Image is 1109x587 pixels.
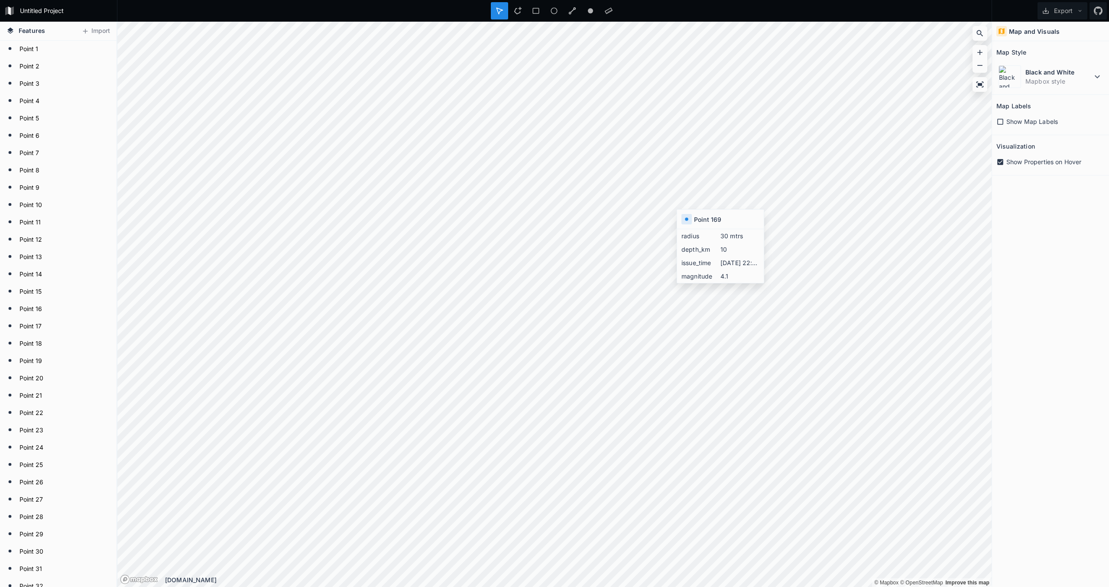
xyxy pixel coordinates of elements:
[945,580,989,586] a: Map feedback
[999,65,1021,88] img: Black and White
[120,574,158,584] a: Mapbox logo
[996,45,1026,59] h2: Map Style
[900,580,943,586] a: OpenStreetMap
[1025,68,1092,77] dt: Black and White
[19,26,45,35] span: Features
[1009,27,1060,36] h4: Map and Visuals
[1006,157,1081,166] span: Show Properties on Hover
[996,139,1035,153] h2: Visualization
[874,580,898,586] a: Mapbox
[77,24,114,38] button: Import
[1025,77,1092,86] dd: Mapbox style
[1006,117,1058,126] span: Show Map Labels
[1038,2,1087,19] button: Export
[165,575,992,584] div: [DOMAIN_NAME]
[996,99,1031,113] h2: Map Labels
